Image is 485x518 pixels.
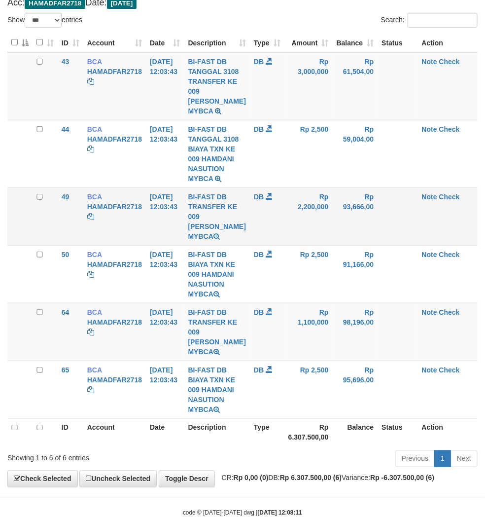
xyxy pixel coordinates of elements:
a: Uncheck Selected [79,471,157,487]
a: Note [422,58,437,66]
strong: Rp 0,00 (0) [234,474,269,482]
th: ID [58,418,83,446]
strong: Rp -6.307.500,00 (6) [370,474,434,482]
a: Check Selected [7,471,78,487]
th: : activate to sort column descending [7,33,33,52]
span: 49 [62,193,69,201]
div: Showing 1 to 6 of 6 entries [7,449,195,463]
th: Status [378,33,417,52]
a: Note [422,193,437,201]
a: BI-FAST DB TANGGAL 3108 TRANSFER KE 009 [PERSON_NAME] MYBCA [188,58,246,115]
td: [DATE] 12:03:43 [146,245,184,303]
span: DB [254,58,264,66]
td: [DATE] 12:03:43 [146,52,184,120]
label: Search: [381,13,478,28]
a: Copy HAMADFAR2718 to clipboard [87,328,94,336]
a: HAMADFAR2718 [87,318,142,326]
td: Rp 95,696,00 [333,361,378,418]
td: BI-FAST DB BIAYA TXN KE 009 HAMDANI NASUTION MYBCA [184,361,250,418]
a: HAMADFAR2718 [87,68,142,75]
th: Balance: activate to sort column ascending [333,33,378,52]
a: Previous [395,450,435,467]
th: Account: activate to sort column ascending [83,33,146,52]
span: 43 [62,58,69,66]
th: Account [83,418,146,446]
a: Check [439,251,460,259]
span: BCA [87,193,102,201]
select: Showentries [25,13,62,28]
a: BI-FAST DB TANGGAL 3108 BIAYA TXN KE 009 HAMDANI NASUTION MYBCA [188,125,239,183]
span: DB [254,125,264,133]
span: DB [254,308,264,316]
a: Copy HAMADFAR2718 to clipboard [87,386,94,394]
a: Check [439,308,460,316]
span: BCA [87,125,102,133]
span: BCA [87,251,102,259]
a: HAMADFAR2718 [87,376,142,384]
a: Copy HAMADFAR2718 to clipboard [87,77,94,85]
a: Check [439,125,460,133]
strong: Rp 6.307.500,00 (6) [280,474,342,482]
small: code © [DATE]-[DATE] dwg | [183,510,302,517]
a: Toggle Descr [159,471,215,487]
td: Rp 61,504,00 [333,52,378,120]
span: 64 [62,308,69,316]
td: [DATE] 12:03:43 [146,120,184,187]
span: DB [254,193,264,201]
span: 44 [62,125,69,133]
a: Note [422,366,437,374]
td: BI-FAST DB TRANSFER KE 009 [PERSON_NAME] MYBCA [184,187,250,245]
td: Rp 98,196,00 [333,303,378,361]
th: Description [184,418,250,446]
a: HAMADFAR2718 [87,260,142,268]
th: Amount: activate to sort column ascending [284,33,333,52]
label: Show entries [7,13,82,28]
a: Note [422,125,437,133]
span: 50 [62,251,69,259]
td: Rp 2,500 [284,120,333,187]
th: Status [378,418,417,446]
th: Type: activate to sort column ascending [250,33,284,52]
a: Note [422,308,437,316]
th: Action [418,33,478,52]
th: Date [146,418,184,446]
a: Note [422,251,437,259]
span: 65 [62,366,69,374]
a: 1 [434,450,451,467]
span: CR: DB: Variance: [217,474,435,482]
td: Rp 3,000,000 [284,52,333,120]
td: Rp 91,166,00 [333,245,378,303]
a: Check [439,58,460,66]
input: Search: [408,13,478,28]
a: HAMADFAR2718 [87,203,142,211]
td: BI-FAST DB TRANSFER KE 009 [PERSON_NAME] MYBCA [184,303,250,361]
span: BCA [87,308,102,316]
a: Copy HAMADFAR2718 to clipboard [87,145,94,153]
a: Copy HAMADFAR2718 to clipboard [87,213,94,221]
td: Rp 1,100,000 [284,303,333,361]
span: DB [254,366,264,374]
td: Rp 59,004,00 [333,120,378,187]
th: Balance [333,418,378,446]
strong: [DATE] 12:08:11 [258,510,302,517]
a: Next [450,450,478,467]
a: HAMADFAR2718 [87,135,142,143]
th: Date: activate to sort column ascending [146,33,184,52]
a: Check [439,366,460,374]
th: ID: activate to sort column ascending [58,33,83,52]
span: BCA [87,58,102,66]
th: Description: activate to sort column ascending [184,33,250,52]
th: Action [418,418,478,446]
a: Check [439,193,460,201]
td: BI-FAST DB BIAYA TXN KE 009 HAMDANI NASUTION MYBCA [184,245,250,303]
span: DB [254,251,264,259]
td: [DATE] 12:03:43 [146,303,184,361]
td: Rp 93,666,00 [333,187,378,245]
a: Copy HAMADFAR2718 to clipboard [87,270,94,278]
td: Rp 2,200,000 [284,187,333,245]
td: Rp 2,500 [284,361,333,418]
td: Rp 2,500 [284,245,333,303]
th: Rp 6.307.500,00 [284,418,333,446]
td: [DATE] 12:03:43 [146,361,184,418]
th: : activate to sort column ascending [33,33,58,52]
